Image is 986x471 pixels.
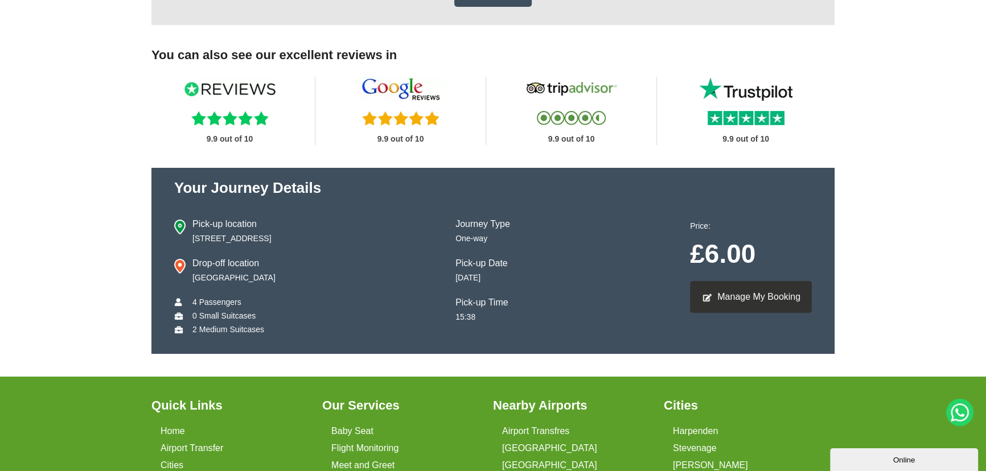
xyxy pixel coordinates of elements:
[708,111,784,125] img: Trustpilot Reviews Stars
[690,281,812,313] a: Manage My Booking
[455,220,510,229] h4: Journey Type
[455,311,510,323] p: 15:38
[673,460,748,470] a: [PERSON_NAME]
[699,77,792,101] img: Trustpilot Reviews
[673,443,717,453] a: Stevenage
[192,271,276,284] p: [GEOGRAPHIC_DATA]
[830,446,980,471] iframe: chat widget
[151,48,835,63] h3: You can also see our excellent reviews in
[192,220,276,229] h4: Pick-up location
[362,111,439,125] img: Five Reviews Stars
[664,399,821,412] h3: Cities
[174,312,276,320] li: 0 Small Suitcases
[207,134,253,143] strong: 9.9 out of 10
[548,134,595,143] strong: 9.9 out of 10
[690,241,812,267] p: £6.00
[331,460,395,470] a: Meet and Greet
[174,179,812,197] h2: Your journey Details
[151,399,309,412] h3: Quick Links
[174,298,276,306] li: 4 Passengers
[331,443,398,453] a: Flight Monitoring
[354,77,447,101] img: Google Reviews
[161,443,223,453] a: Airport Transfer
[455,271,510,284] p: [DATE]
[722,134,769,143] strong: 9.9 out of 10
[502,426,569,436] a: Airport Transfres
[377,134,424,143] strong: 9.9 out of 10
[525,77,618,101] img: Tripadvisor Reviews
[174,325,276,333] li: 2 Medium Suitcases
[537,111,606,125] img: Tripadvisor Reviews Stars
[183,77,277,101] img: Reviews IO
[191,111,268,125] img: Reviews.io Stars
[322,399,479,412] h3: Our Services
[455,259,510,268] h4: Pick-up Date
[493,399,650,412] h3: Nearby Airports
[455,298,510,307] h4: Pick-up Time
[502,443,597,453] a: [GEOGRAPHIC_DATA]
[455,232,510,245] p: One-way
[502,460,597,470] a: [GEOGRAPHIC_DATA]
[161,460,183,470] a: Cities
[192,232,276,245] p: [STREET_ADDRESS]
[673,426,718,436] a: Harpenden
[690,220,812,232] p: Price:
[331,426,373,436] a: Baby Seat
[161,426,185,436] a: Home
[192,259,276,268] h4: Drop-off location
